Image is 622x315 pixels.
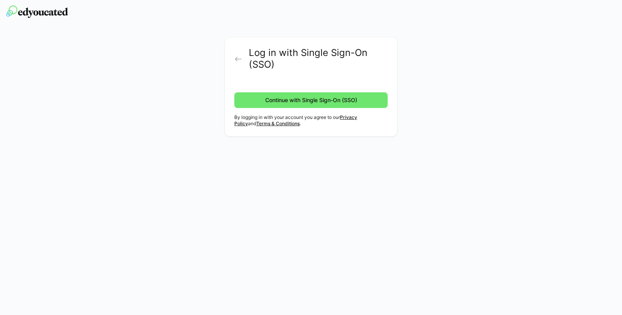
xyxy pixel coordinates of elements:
a: Privacy Policy [234,114,357,126]
button: Continue with Single Sign-On (SSO) [234,92,388,108]
h2: Log in with Single Sign-On (SSO) [249,47,388,70]
span: Continue with Single Sign-On (SSO) [264,96,358,104]
img: edyoucated [6,5,68,18]
p: By logging in with your account you agree to our and . [234,114,388,127]
a: Terms & Conditions [256,121,300,126]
